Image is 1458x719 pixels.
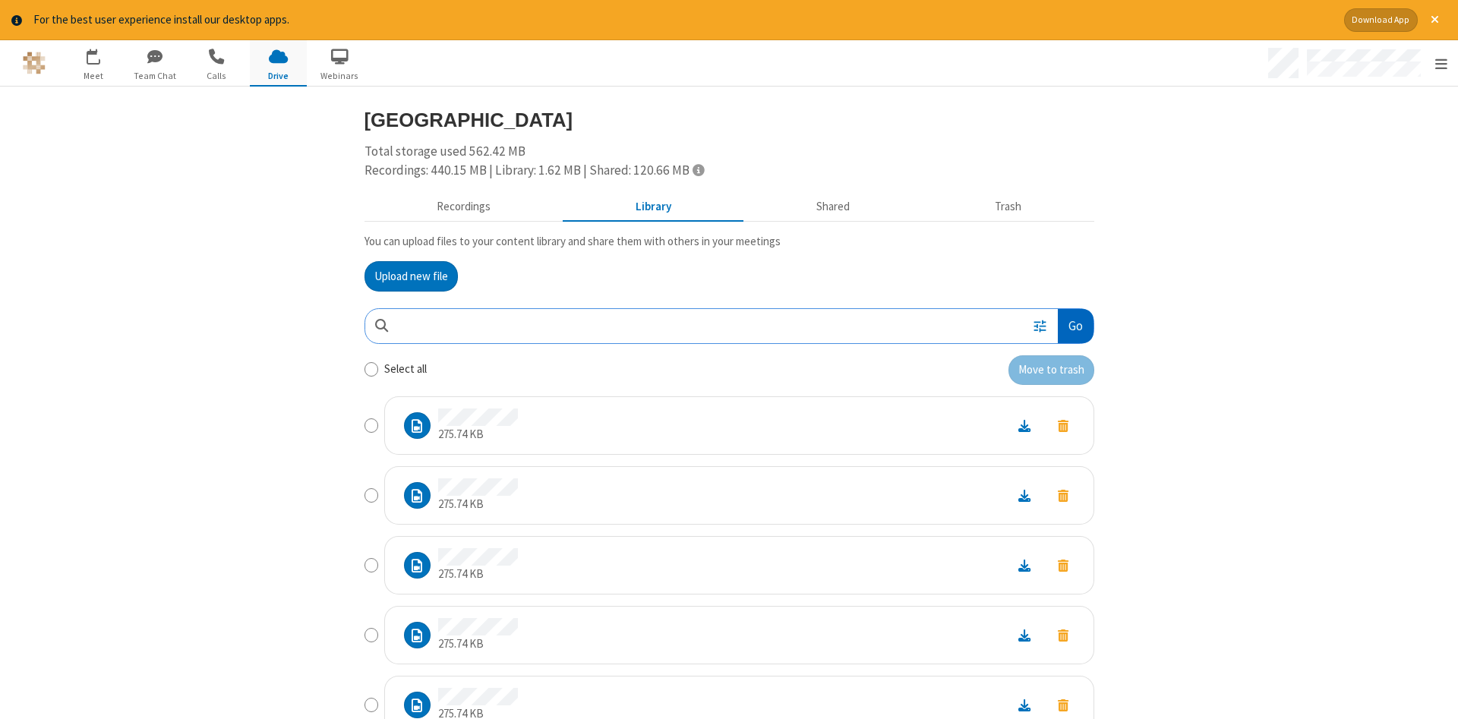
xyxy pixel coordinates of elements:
button: Move to trash [1044,415,1082,436]
button: Trash [923,192,1094,221]
label: Select all [384,361,427,378]
p: 275.74 KB [438,426,518,443]
h3: [GEOGRAPHIC_DATA] [364,109,1094,131]
span: Drive [250,69,307,83]
button: Move to trash [1044,695,1082,715]
p: You can upload files to your content library and share them with others in your meetings [364,233,1094,251]
button: Shared during meetings [744,192,923,221]
button: Download App [1344,8,1418,32]
button: Move to trash [1008,355,1094,386]
button: Move to trash [1044,555,1082,576]
a: Download file [1005,417,1044,434]
button: Recorded meetings [364,192,563,221]
button: Move to trash [1044,625,1082,645]
p: 275.74 KB [438,566,518,583]
a: Download file [1005,557,1044,574]
span: Totals displayed include files that have been moved to the trash. [693,163,704,176]
span: Webinars [311,69,368,83]
p: 275.74 KB [438,496,518,513]
button: Go [1058,309,1093,343]
button: Close alert [1423,8,1447,32]
button: Content library [563,192,744,221]
a: Download file [1005,487,1044,504]
button: Move to trash [1044,485,1082,506]
img: QA Selenium DO NOT DELETE OR CHANGE [23,52,46,74]
div: Total storage used 562.42 MB [364,142,1094,181]
span: Team Chat [127,69,184,83]
a: Download file [1005,626,1044,644]
div: For the best user experience install our desktop apps. [33,11,1333,29]
a: Download file [1005,696,1044,714]
span: Meet [65,69,122,83]
div: Recordings: 440.15 MB | Library: 1.62 MB | Shared: 120.66 MB [364,161,1094,181]
p: 275.74 KB [438,635,518,653]
span: Calls [188,69,245,83]
div: 1 [97,49,107,60]
button: Upload new file [364,261,458,292]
